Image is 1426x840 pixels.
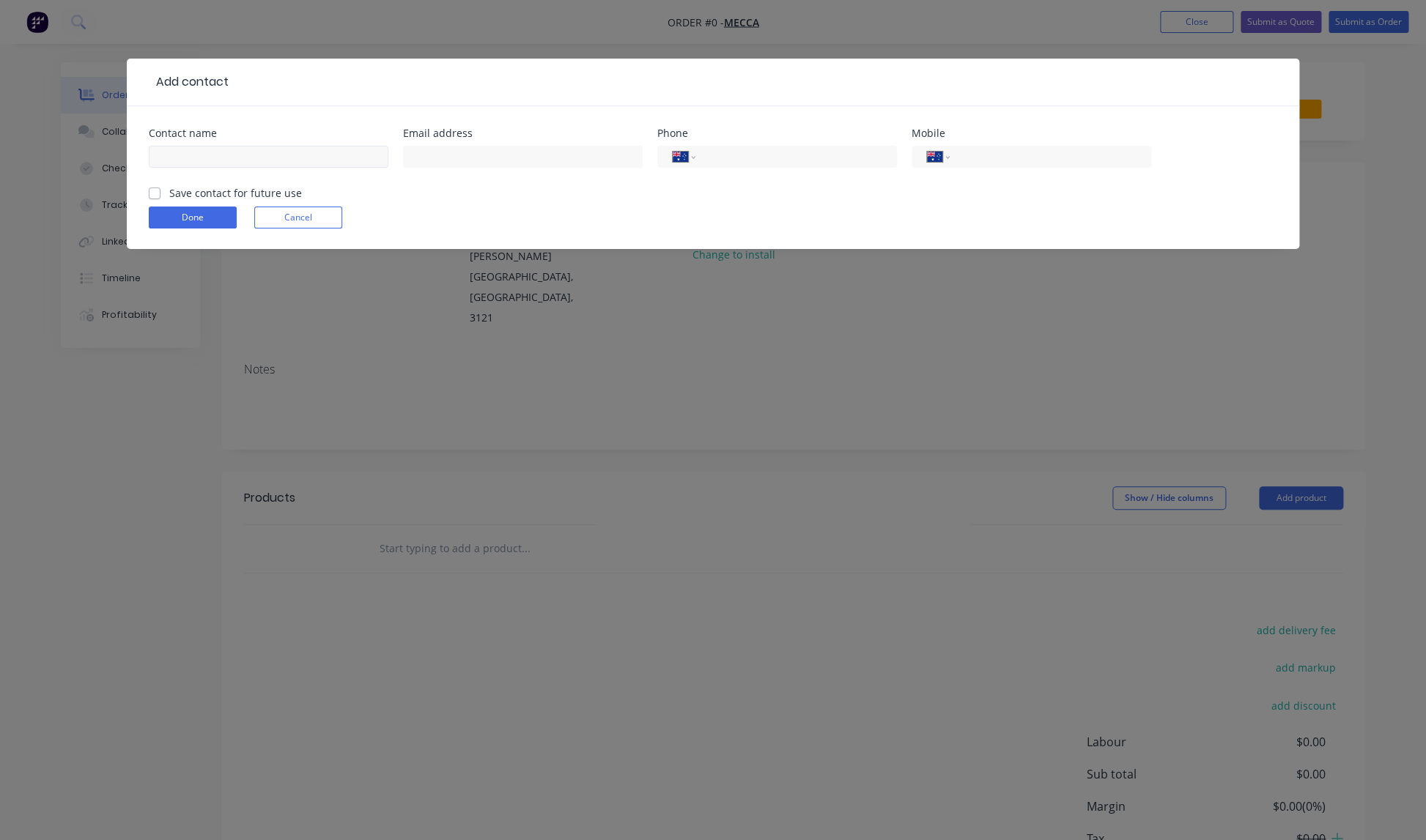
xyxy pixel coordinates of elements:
div: Phone [657,128,897,138]
button: Done [149,207,237,228]
div: Mobile [912,128,1151,138]
button: Cancel [254,207,342,228]
div: Add contact [149,73,229,91]
div: Contact name [149,128,388,138]
label: Save contact for future use [169,185,302,201]
div: Email address [403,128,643,138]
